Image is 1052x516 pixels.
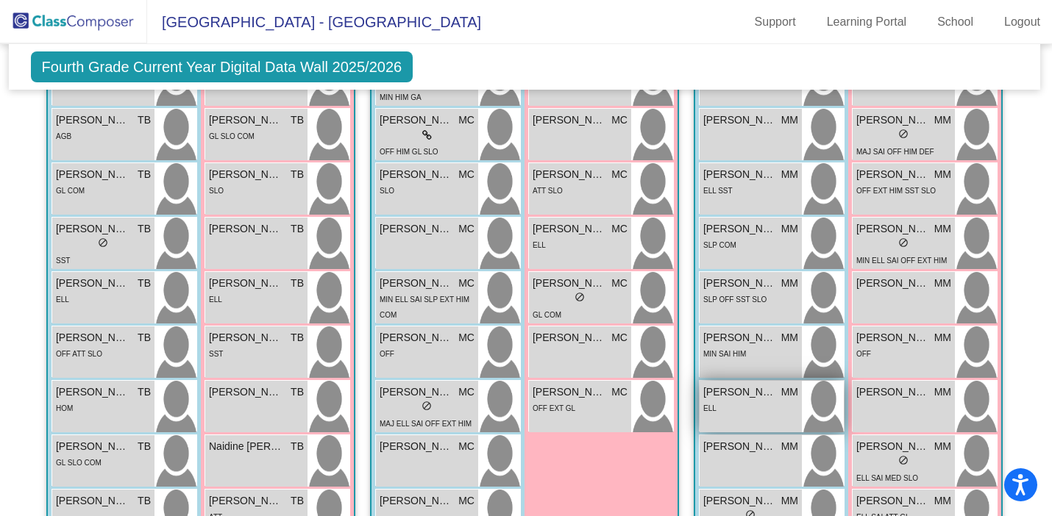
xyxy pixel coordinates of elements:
a: Logout [992,10,1052,34]
span: do_not_disturb_alt [575,292,585,302]
span: MC [458,221,475,237]
span: TB [291,330,304,345]
span: SST [209,350,223,358]
span: GL COM [56,187,85,195]
span: ELL [533,241,546,249]
span: [PERSON_NAME] [209,493,282,509]
span: ATT SLO [533,187,563,195]
span: TB [138,276,151,291]
span: [PERSON_NAME] [856,167,930,182]
span: [PERSON_NAME] [533,221,606,237]
span: MM [781,439,798,454]
span: [PERSON_NAME] [703,276,777,291]
span: [PERSON_NAME] [533,330,606,345]
span: [PERSON_NAME] [380,112,453,128]
span: TB [138,221,151,237]
span: [PERSON_NAME] [856,276,930,291]
span: MM [781,112,798,128]
span: do_not_disturb_alt [422,401,432,411]
span: MC [458,439,475,454]
span: OFF EXT GL [533,404,575,412]
span: TB [291,221,304,237]
span: SLO [209,187,224,195]
span: Naidine [PERSON_NAME] [209,439,282,454]
span: [PERSON_NAME] [209,112,282,128]
span: [PERSON_NAME] [380,330,453,345]
span: MC [611,276,628,291]
span: [PERSON_NAME] [56,112,129,128]
span: [PERSON_NAME] [703,384,777,400]
span: MM [934,493,951,509]
span: MIN ELL SAI OFF EXT HIM AGB MED [856,257,947,280]
span: MC [611,330,628,345]
a: School [925,10,985,34]
span: MM [781,493,798,509]
span: MM [781,384,798,400]
span: MM [781,221,798,237]
span: [PERSON_NAME] [209,276,282,291]
span: TB [291,493,304,509]
span: [PERSON_NAME] [380,384,453,400]
span: [PERSON_NAME] [856,493,930,509]
span: [PERSON_NAME] [56,221,129,237]
span: [PERSON_NAME] [380,439,453,454]
span: MM [934,221,951,237]
span: [PERSON_NAME] [380,221,453,237]
span: MM [781,167,798,182]
span: SLP OFF SST SLO [703,295,767,304]
span: [PERSON_NAME] [533,276,606,291]
span: MC [458,167,475,182]
span: [PERSON_NAME] [533,384,606,400]
span: OFF EXT HIM SST SLO [856,187,936,195]
span: [PERSON_NAME] [56,276,129,291]
span: TB [138,384,151,400]
span: AGB [56,132,71,140]
span: [PERSON_NAME] [56,167,129,182]
span: [PERSON_NAME] [856,439,930,454]
span: MC [458,493,475,509]
span: MIN ELL SAI SLP EXT HIM COM [380,295,469,319]
a: Support [743,10,808,34]
span: MC [458,384,475,400]
span: [PERSON_NAME] [209,167,282,182]
span: OFF HIM GL SLO [380,148,438,156]
span: [PERSON_NAME] [209,384,282,400]
span: [PERSON_NAME] [56,384,129,400]
span: GL SLO COM [209,132,255,140]
span: Fourth Grade Current Year Digital Data Wall 2025/2026 [31,51,413,82]
span: [PERSON_NAME] [703,493,777,509]
span: MAJ ELL SAI OFF EXT HIM DEF GA SLO [380,420,472,443]
span: MC [611,221,628,237]
span: MC [611,384,628,400]
span: MM [781,276,798,291]
span: [PERSON_NAME] [380,276,453,291]
span: do_not_disturb_alt [898,129,909,139]
span: [PERSON_NAME] [533,167,606,182]
span: MIN SAI HIM [703,350,746,358]
span: GL SLO COM [56,459,102,467]
span: TB [138,112,151,128]
span: [PERSON_NAME] [PERSON_NAME] [856,112,930,128]
span: OFF [380,350,394,358]
span: [PERSON_NAME] [PERSON_NAME] [703,167,777,182]
span: SST [56,257,70,265]
span: [PERSON_NAME] [703,330,777,345]
span: [PERSON_NAME] [PERSON_NAME] [533,112,606,128]
span: [PERSON_NAME] [703,221,777,237]
span: [PERSON_NAME] [856,330,930,345]
span: [PERSON_NAME] [380,167,453,182]
span: TB [291,276,304,291]
span: [PERSON_NAME] [56,439,129,454]
span: MM [934,384,951,400]
span: TB [138,167,151,182]
a: Learning Portal [815,10,919,34]
span: TB [138,330,151,345]
span: [PERSON_NAME] [856,221,930,237]
span: GL COM [533,311,561,319]
span: do_not_disturb_alt [898,237,909,248]
span: OFF [856,350,871,358]
span: MC [611,167,628,182]
span: MC [458,330,475,345]
span: SLO [380,187,394,195]
span: ELL [56,295,69,304]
